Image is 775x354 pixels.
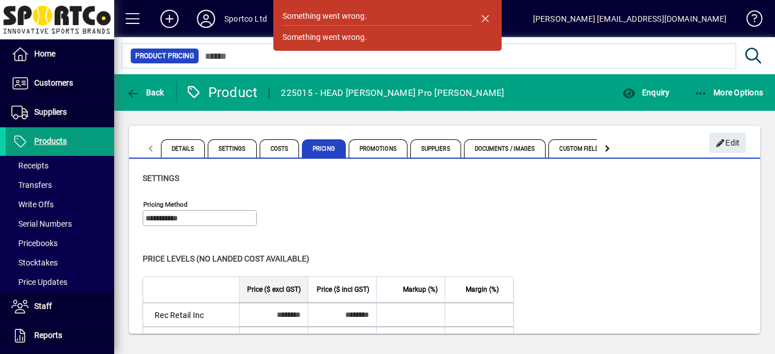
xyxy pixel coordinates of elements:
span: Costs [260,139,300,158]
span: Write Offs [11,200,54,209]
button: Profile [188,9,224,29]
a: Price Updates [6,272,114,292]
span: Price ($ excl GST) [247,283,301,296]
a: Customers [6,69,114,98]
span: Suppliers [34,107,67,116]
span: Details [161,139,205,158]
span: Transfers [11,180,52,190]
button: Add [151,9,188,29]
a: Pricebooks [6,234,114,253]
span: Price levels (no landed cost available) [143,254,309,263]
span: Margin (%) [466,283,499,296]
span: Pricing [302,139,346,158]
a: Stocktakes [6,253,114,272]
span: Product Pricing [135,50,194,62]
span: Price ($ incl GST) [317,283,369,296]
span: Staff [34,301,52,311]
span: Custom Fields [548,139,612,158]
span: Settings [143,174,179,183]
span: Receipts [11,161,49,170]
span: Customers [34,78,73,87]
a: Reports [6,321,114,350]
div: 225015 - HEAD [PERSON_NAME] Pro [PERSON_NAME] [281,84,504,102]
span: Price Updates [11,277,67,287]
span: Pricebooks [11,239,58,248]
button: Enquiry [619,82,672,103]
span: Home [34,49,55,58]
a: Suppliers [6,98,114,127]
span: Stocktakes [11,258,58,267]
div: Sportco Ltd [224,10,267,28]
mat-label: Pricing method [143,200,188,208]
span: Reports [34,331,62,340]
span: Documents / Images [464,139,546,158]
span: More Options [694,88,764,97]
a: Receipts [6,156,114,175]
a: Write Offs [6,195,114,214]
button: Back [123,82,167,103]
button: Edit [709,132,746,153]
app-page-header-button: Back [114,82,177,103]
span: Promotions [349,139,407,158]
span: Back [126,88,164,97]
span: Products [34,136,67,146]
a: Serial Numbers [6,214,114,234]
a: Home [6,40,114,69]
td: Wholesale Exc [143,327,239,351]
td: Rec Retail Inc [143,303,239,327]
span: Serial Numbers [11,219,72,228]
span: Markup (%) [403,283,438,296]
div: [PERSON_NAME] [EMAIL_ADDRESS][DOMAIN_NAME] [533,10,726,28]
a: Knowledge Base [738,2,761,39]
div: Product [185,83,258,102]
a: Staff [6,292,114,321]
span: Settings [208,139,257,158]
span: Enquiry [622,88,669,97]
span: Edit [716,134,740,152]
a: Transfers [6,175,114,195]
button: More Options [691,82,766,103]
span: Suppliers [410,139,461,158]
